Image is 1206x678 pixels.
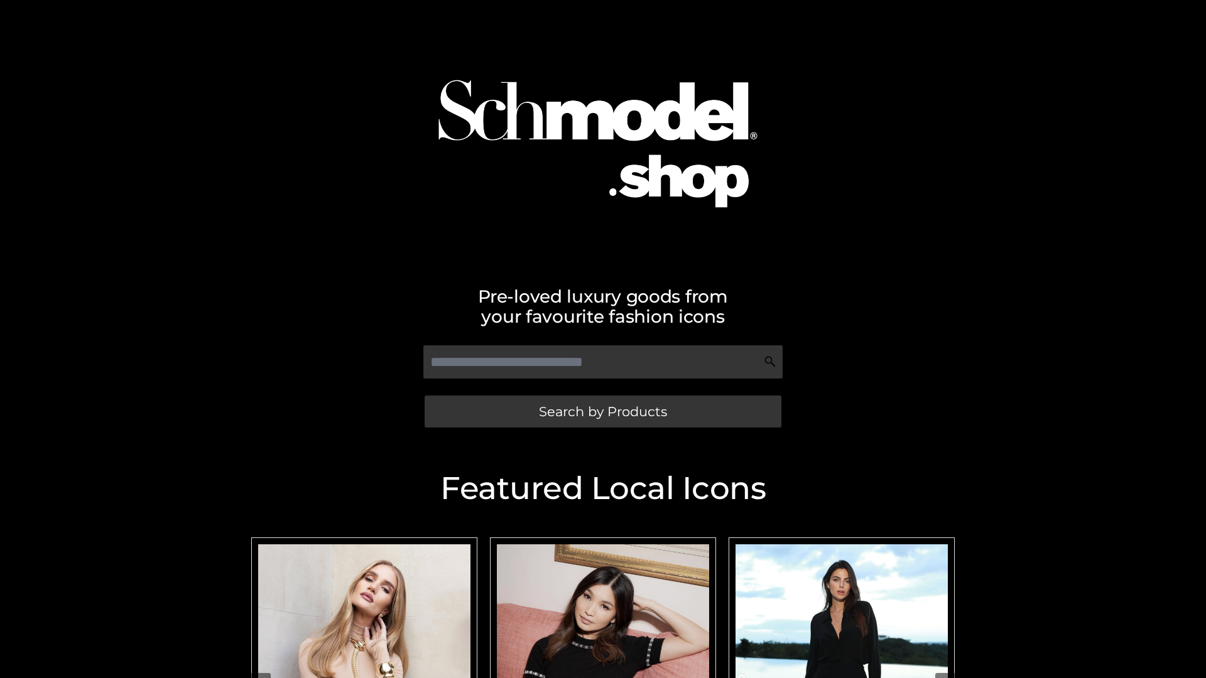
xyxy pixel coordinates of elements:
h2: Pre-loved luxury goods from your favourite fashion icons [245,286,961,326]
img: Search Icon [764,355,776,368]
h2: Featured Local Icons​ [245,473,961,504]
span: Search by Products [539,405,667,418]
a: Search by Products [425,395,781,428]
